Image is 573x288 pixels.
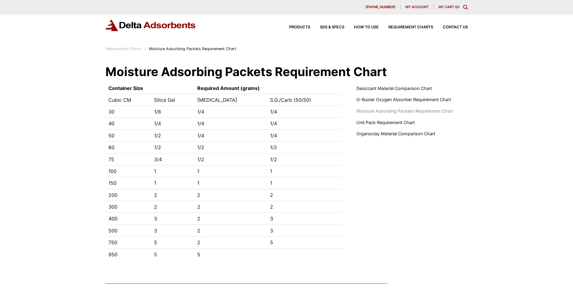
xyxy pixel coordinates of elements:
[405,5,429,9] span: My account
[267,153,342,165] td: 1/2
[401,5,434,10] a: My account
[379,25,433,29] a: Requirement Charts
[267,177,342,189] td: 1
[267,130,342,141] td: 1/4
[194,189,267,201] td: 2
[151,177,194,189] td: 1
[151,225,194,236] td: 3
[267,237,342,248] td: 5
[105,213,151,225] td: 400
[439,5,459,9] a: My Cart (0)
[194,153,267,165] td: 1/2
[344,25,379,29] a: How to Use
[149,46,236,51] span: Moisture Adsorbing Packets Requirement Chart
[194,237,267,248] td: 2
[105,94,151,106] td: Cubic CM
[267,118,342,130] td: 1/4
[194,118,267,130] td: 1/4
[105,153,151,165] td: 75
[463,5,468,10] div: Toggle Modal Content
[356,130,435,137] a: Organoclay Material Comparison Chart
[105,83,194,94] th: Container Size
[267,165,342,177] td: 1
[443,25,468,29] span: Contact Us
[194,225,267,236] td: 2
[267,142,342,153] td: 1/2
[194,177,267,189] td: 1
[105,177,151,189] td: 150
[194,201,267,213] td: 2
[194,106,267,117] td: 1/4
[356,85,432,92] a: Desiccant Material Comparison Chart
[356,96,451,103] a: O-Buster Oxygen Absorber Requirement Chart
[151,118,194,130] td: 1/4
[310,25,344,29] a: SDS & SPECS
[361,5,401,10] a: [PHONE_NUMBER]
[105,237,151,248] td: 750
[320,25,344,29] span: SDS & SPECS
[194,165,267,177] td: 1
[145,46,146,51] span: :
[151,165,194,177] td: 1
[267,106,342,117] td: 1/4
[151,130,194,141] td: 1/2
[267,213,342,225] td: 3
[151,213,194,225] td: 3
[267,201,342,213] td: 2
[194,130,267,141] td: 1/4
[151,106,194,117] td: 1/8
[267,225,342,236] td: 3
[105,225,151,236] td: 500
[105,189,151,201] td: 200
[105,106,151,117] td: 30
[279,25,310,29] a: Products
[151,94,194,106] td: Silica Gel
[194,142,267,153] td: 1/2
[356,108,453,114] a: Moisture Adsorbing Packets Requirement Chart
[105,66,468,78] h1: Moisture Adsorbing Packets Requirement Chart
[151,153,194,165] td: 3/4
[194,94,267,106] td: [MEDICAL_DATA]
[151,248,194,260] td: 5
[194,83,342,94] th: Required Amount (grams)
[194,213,267,225] td: 2
[354,25,379,29] span: How to Use
[456,5,458,9] span: 0
[105,118,151,130] td: 40
[105,165,151,177] td: 100
[151,237,194,248] td: 5
[105,130,151,141] td: 50
[267,189,342,201] td: 2
[105,46,142,51] a: Requirement Charts
[388,25,433,29] span: Requirement Charts
[433,25,468,29] a: Contact Us
[105,19,196,31] img: Delta Adsorbents
[365,5,395,9] span: [PHONE_NUMBER]
[151,189,194,201] td: 2
[289,25,310,29] span: Products
[105,142,151,153] td: 60
[356,119,415,126] a: Unit Pack Requirement Chart
[151,142,194,153] td: 1/2
[105,201,151,213] td: 300
[105,248,151,260] td: 950
[194,248,267,260] td: 5
[267,94,342,106] td: S.G./Carb (50/50)
[151,201,194,213] td: 2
